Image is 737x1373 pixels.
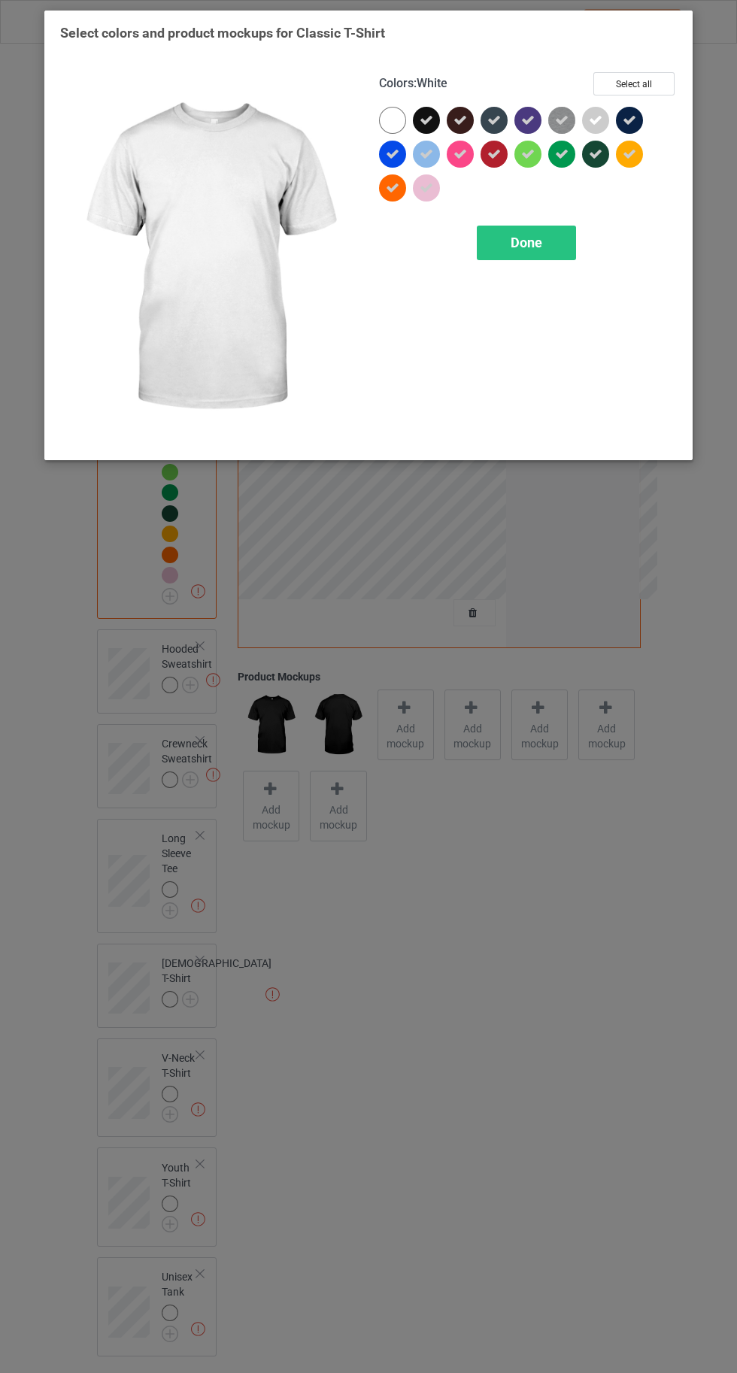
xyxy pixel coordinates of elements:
[593,72,675,95] button: Select all
[60,72,358,444] img: regular.jpg
[60,25,385,41] span: Select colors and product mockups for Classic T-Shirt
[417,76,447,90] span: White
[379,76,414,90] span: Colors
[548,107,575,134] img: heather_texture.png
[511,235,542,250] span: Done
[379,76,447,92] h4: :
